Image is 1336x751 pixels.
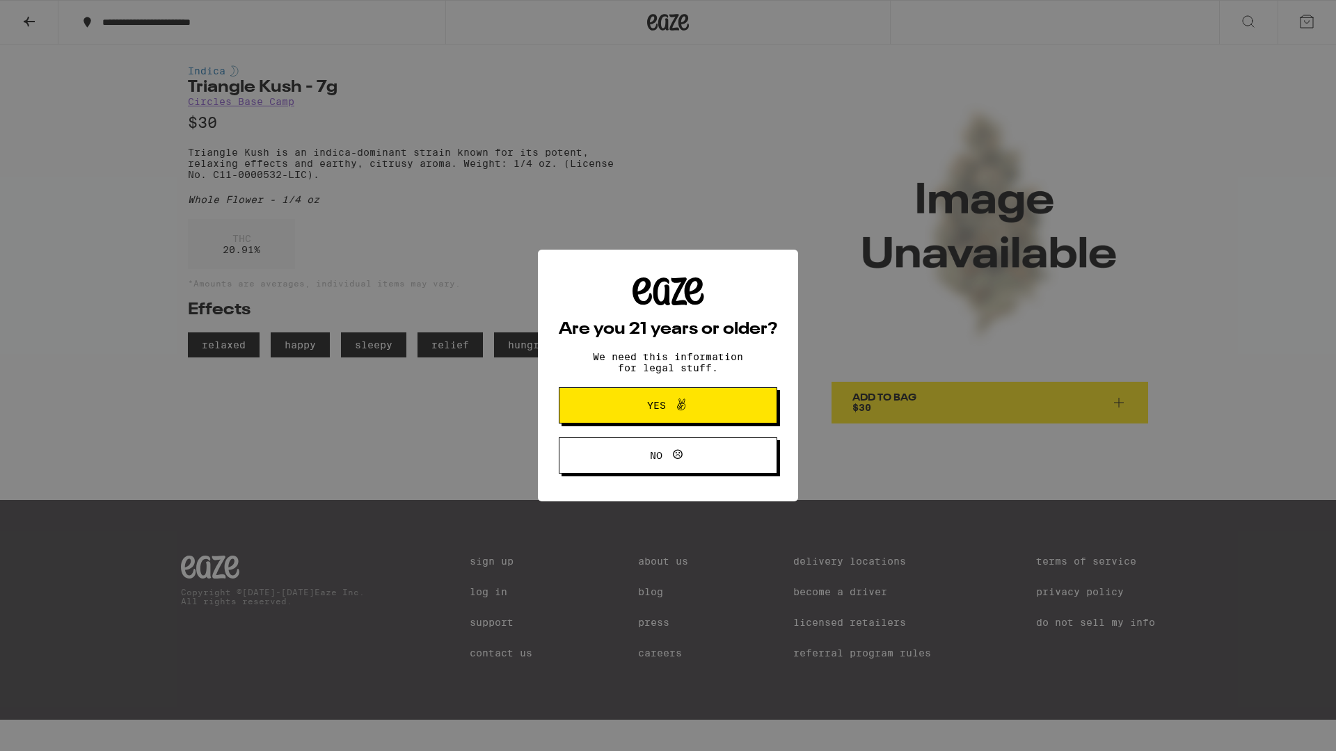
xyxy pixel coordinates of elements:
p: We need this information for legal stuff. [581,351,755,373]
h2: Are you 21 years or older? [559,321,777,338]
button: No [559,437,777,474]
button: Yes [559,387,777,423]
span: No [650,451,662,460]
span: Yes [647,401,666,410]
